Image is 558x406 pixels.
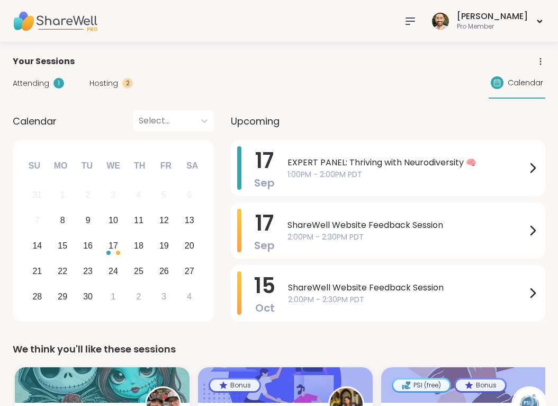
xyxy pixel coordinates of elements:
[181,154,204,178] div: Sa
[393,379,449,391] div: PSI (free)
[60,213,65,227] div: 8
[58,239,67,253] div: 15
[161,188,166,202] div: 5
[51,260,74,283] div: Choose Monday, September 22nd, 2025
[77,235,100,258] div: Choose Tuesday, September 16th, 2025
[35,213,40,227] div: 7
[32,188,42,202] div: 31
[128,209,150,232] div: Choose Thursday, September 11th, 2025
[23,154,46,178] div: Su
[255,208,274,238] span: 17
[255,146,274,175] span: 17
[187,289,192,304] div: 4
[53,78,64,89] div: 1
[13,114,57,128] span: Calendar
[102,209,125,232] div: Choose Wednesday, September 10th, 2025
[128,260,150,283] div: Choose Thursday, September 25th, 2025
[86,188,91,202] div: 2
[231,114,280,128] span: Upcoming
[136,289,141,304] div: 2
[128,154,151,178] div: Th
[185,239,194,253] div: 20
[154,154,177,178] div: Fr
[134,264,143,278] div: 25
[13,78,49,89] span: Attending
[287,232,526,243] span: 2:00PM - 2:30PM PDT
[288,294,526,305] span: 2:00PM - 2:30PM PDT
[254,175,275,190] span: Sep
[210,379,259,391] div: Bonus
[254,238,275,253] span: Sep
[134,239,143,253] div: 18
[109,239,118,253] div: 17
[457,11,528,22] div: [PERSON_NAME]
[159,264,169,278] div: 26
[152,260,175,283] div: Choose Friday, September 26th, 2025
[178,285,201,308] div: Choose Saturday, October 4th, 2025
[77,285,100,308] div: Choose Tuesday, September 30th, 2025
[187,188,192,202] div: 6
[287,219,526,232] span: ShareWell Website Feedback Session
[83,289,93,304] div: 30
[51,209,74,232] div: Choose Monday, September 8th, 2025
[159,239,169,253] div: 19
[159,213,169,227] div: 12
[58,264,67,278] div: 22
[254,271,275,301] span: 15
[102,154,125,178] div: We
[26,184,49,207] div: Not available Sunday, August 31st, 2025
[109,264,118,278] div: 24
[83,239,93,253] div: 16
[102,184,125,207] div: Not available Wednesday, September 3rd, 2025
[185,264,194,278] div: 27
[508,77,543,89] span: Calendar
[32,264,42,278] div: 21
[287,156,526,169] span: EXPERT PANEL: Thriving with Neurodiversity 🧠
[111,289,116,304] div: 1
[111,188,116,202] div: 3
[24,182,202,309] div: month 2025-09
[152,235,175,258] div: Choose Friday, September 19th, 2025
[178,235,201,258] div: Choose Saturday, September 20th, 2025
[102,285,125,308] div: Choose Wednesday, October 1st, 2025
[136,188,141,202] div: 4
[178,260,201,283] div: Choose Saturday, September 27th, 2025
[109,213,118,227] div: 10
[161,289,166,304] div: 3
[51,184,74,207] div: Not available Monday, September 1st, 2025
[49,154,72,178] div: Mo
[58,289,67,304] div: 29
[456,379,505,391] div: Bonus
[26,209,49,232] div: Not available Sunday, September 7th, 2025
[152,209,175,232] div: Choose Friday, September 12th, 2025
[26,260,49,283] div: Choose Sunday, September 21st, 2025
[128,285,150,308] div: Choose Thursday, October 2nd, 2025
[26,235,49,258] div: Choose Sunday, September 14th, 2025
[185,213,194,227] div: 13
[89,78,118,89] span: Hosting
[457,22,528,31] div: Pro Member
[86,213,91,227] div: 9
[288,281,526,294] span: ShareWell Website Feedback Session
[60,188,65,202] div: 1
[51,285,74,308] div: Choose Monday, September 29th, 2025
[51,235,74,258] div: Choose Monday, September 15th, 2025
[13,342,545,357] div: We think you'll like these sessions
[77,209,100,232] div: Choose Tuesday, September 9th, 2025
[128,184,150,207] div: Not available Thursday, September 4th, 2025
[178,184,201,207] div: Not available Saturday, September 6th, 2025
[128,235,150,258] div: Choose Thursday, September 18th, 2025
[102,235,125,258] div: Choose Wednesday, September 17th, 2025
[32,289,42,304] div: 28
[77,184,100,207] div: Not available Tuesday, September 2nd, 2025
[152,184,175,207] div: Not available Friday, September 5th, 2025
[255,301,275,315] span: Oct
[122,78,133,89] div: 2
[75,154,98,178] div: Tu
[287,169,526,180] span: 1:00PM - 2:00PM PDT
[13,55,75,68] span: Your Sessions
[432,13,449,30] img: brett
[134,213,143,227] div: 11
[32,239,42,253] div: 14
[152,285,175,308] div: Choose Friday, October 3rd, 2025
